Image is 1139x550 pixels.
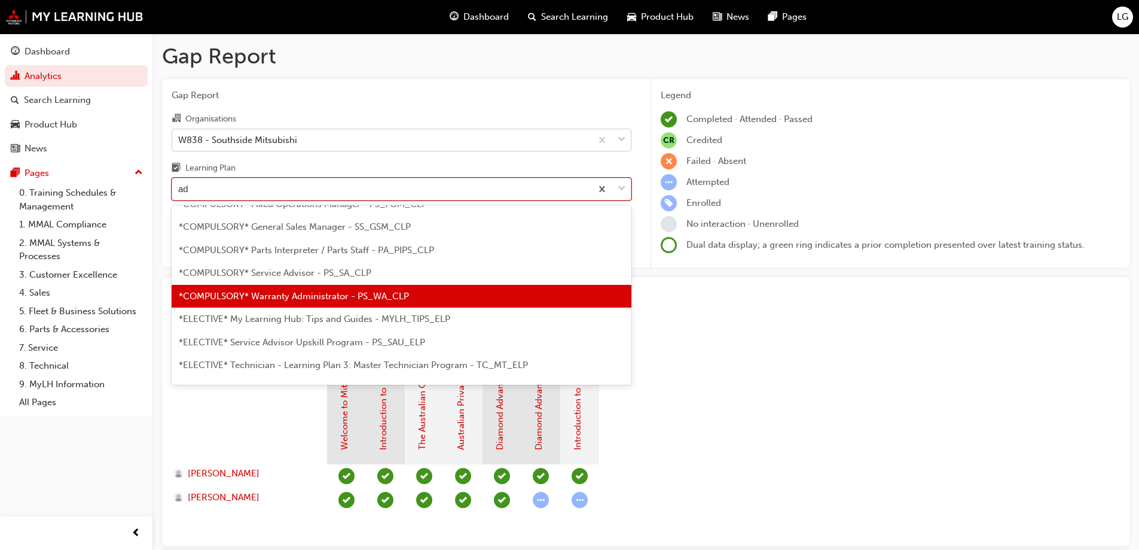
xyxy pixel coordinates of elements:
h1: Gap Report [162,43,1129,69]
span: Enrolled [686,197,721,208]
img: mmal [6,9,143,25]
a: 0. Training Schedules & Management [14,184,148,215]
span: Search Learning [541,10,608,24]
a: 6. Parts & Accessories [14,320,148,339]
span: learningRecordVerb_ENROLL-icon [661,195,677,211]
span: Failed · Absent [686,156,746,166]
span: car-icon [11,120,20,130]
a: Dashboard [5,41,148,63]
span: chart-icon [11,71,20,82]
button: Pages [5,162,148,184]
span: Pages [782,10,807,24]
span: learningRecordVerb_ATTEMPT-icon [661,174,677,190]
span: pages-icon [768,10,777,25]
a: search-iconSearch Learning [518,5,618,29]
span: guage-icon [450,10,459,25]
span: *COMPULSORY* Fixed Operations Manager - PS_FOM_CLP [179,199,427,209]
span: Product Hub [641,10,694,24]
span: Gap Report [172,89,631,102]
a: [PERSON_NAME] [174,467,316,481]
a: Search Learning [5,89,148,111]
span: down-icon [618,181,626,197]
span: Practice - Course Enrolment - Practice 101 [179,383,356,394]
a: guage-iconDashboard [440,5,518,29]
div: Organisations [185,113,236,125]
div: Pages [25,166,49,180]
span: learningRecordVerb_PASS-icon [494,492,510,508]
span: organisation-icon [172,114,181,124]
div: Dashboard [25,45,70,59]
span: learningRecordVerb_PASS-icon [455,468,471,484]
span: Attempted [686,177,729,187]
span: Completed · Attended · Passed [686,114,813,124]
div: Product Hub [25,118,77,132]
a: 2. MMAL Systems & Processes [14,234,148,266]
span: learningRecordVerb_PASS-icon [377,468,393,484]
div: Search Learning [24,93,91,107]
span: *COMPULSORY* Service Advisor - PS_SA_CLP [179,268,371,278]
span: learningRecordVerb_PASS-icon [572,468,588,484]
span: learningRecordVerb_COMPLETE-icon [338,492,355,508]
span: *ELECTIVE* Technician - Learning Plan 3: Master Technician Program - TC_MT_ELP [179,360,528,370]
span: learningRecordVerb_PASS-icon [494,468,510,484]
span: learningRecordVerb_FAIL-icon [661,153,677,169]
a: Product Hub [5,114,148,136]
span: learningRecordVerb_ATTEMPT-icon [533,492,549,508]
span: *COMPULSORY* Warranty Administrator - PS_WA_CLP [179,291,409,302]
span: guage-icon [11,47,20,57]
span: learningRecordVerb_PASS-icon [533,468,549,484]
span: search-icon [528,10,536,25]
span: *ELECTIVE* My Learning Hub: Tips and Guides - MYLH_TIPS_ELP [179,314,450,324]
div: News [25,142,47,156]
button: LG [1112,7,1133,28]
span: LG [1117,10,1128,24]
a: Introduction to MiDealerAssist [572,325,583,450]
span: prev-icon [132,526,141,541]
span: No interaction · Unenrolled [686,218,799,229]
input: Learning Plan [178,184,190,194]
span: learningplan-icon [172,163,181,174]
span: search-icon [11,95,19,106]
a: 3. Customer Excellence [14,266,148,284]
span: Credited [686,135,722,145]
a: car-iconProduct Hub [618,5,703,29]
div: Legend [661,89,1120,102]
span: car-icon [627,10,636,25]
a: 9. MyLH Information [14,375,148,394]
span: *ELECTIVE* Service Advisor Upskill Program - PS_SAU_ELP [179,337,425,348]
span: null-icon [661,132,677,148]
span: learningRecordVerb_COMPLETE-icon [661,111,677,127]
a: 8. Technical [14,357,148,375]
div: W838 - Southside Mitsubishi [178,133,297,147]
a: 1. MMAL Compliance [14,215,148,234]
span: learningRecordVerb_NONE-icon [661,216,677,232]
a: 5. Fleet & Business Solutions [14,302,148,321]
a: 4. Sales [14,284,148,302]
span: *COMPULSORY* General Sales Manager - SS_GSM_CLP [179,221,411,232]
span: up-icon [135,165,143,181]
span: Dual data display; a green ring indicates a prior completion presented over latest training status. [686,239,1085,250]
span: [PERSON_NAME] [188,491,259,505]
span: learningRecordVerb_PASS-icon [455,492,471,508]
a: news-iconNews [703,5,759,29]
span: pages-icon [11,168,20,179]
span: News [726,10,749,24]
span: learningRecordVerb_COMPLETE-icon [338,468,355,484]
a: News [5,138,148,160]
span: learningRecordVerb_ATTEMPT-icon [572,492,588,508]
div: Learning Plan [185,162,236,174]
a: 7. Service [14,339,148,357]
a: Analytics [5,65,148,87]
a: [PERSON_NAME] [174,491,316,505]
span: Dashboard [463,10,509,24]
span: learningRecordVerb_PASS-icon [416,492,432,508]
span: *COMPULSORY* Parts Interpreter / Parts Staff - PA_PIPS_CLP [179,245,434,256]
a: All Pages [14,393,148,412]
span: news-icon [11,144,20,154]
a: pages-iconPages [759,5,816,29]
span: news-icon [713,10,722,25]
button: DashboardAnalyticsSearch LearningProduct HubNews [5,38,148,162]
span: [PERSON_NAME] [188,467,259,481]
